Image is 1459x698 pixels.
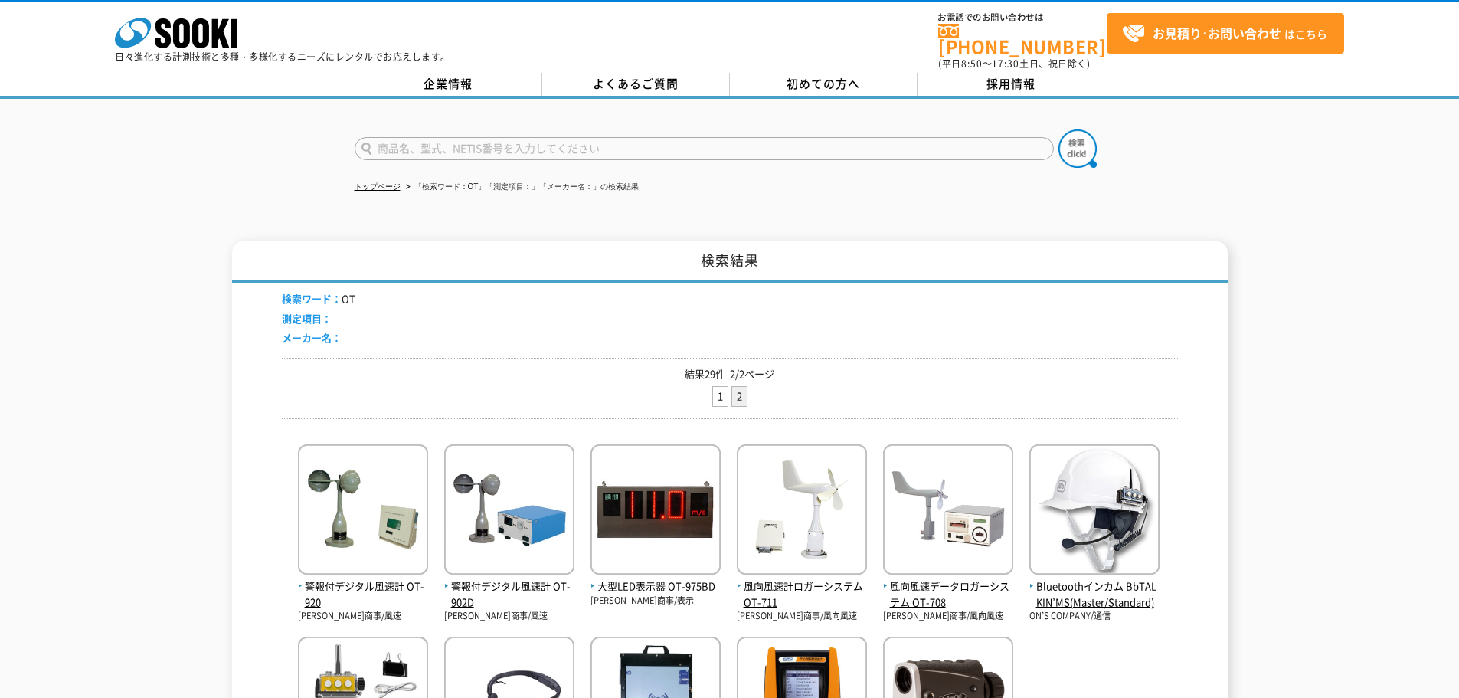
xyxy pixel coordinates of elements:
[938,13,1107,22] span: お電話でのお問い合わせは
[403,179,640,195] li: 「検索ワード：OT」「測定項目：」「メーカー名：」の検索結果
[298,610,428,623] p: [PERSON_NAME]商事/風速
[444,444,574,578] img: OT-902D
[282,291,342,306] span: 検索ワード：
[1107,13,1344,54] a: お見積り･お問い合わせはこちら
[883,562,1013,610] a: 風向風速データロガーシステム OT-708
[787,75,860,92] span: 初めての方へ
[713,387,728,406] a: 1
[737,610,867,623] p: [PERSON_NAME]商事/風向風速
[444,578,574,611] span: 警報付デジタル風速計 OT-902D
[282,311,332,326] span: 測定項目：
[883,444,1013,578] img: OT-708
[1029,444,1160,578] img: BbTALKIN’MS(Master/Standard)
[590,562,721,595] a: 大型LED表示器 OT-975BD
[298,578,428,611] span: 警報付デジタル風速計 OT-920
[282,330,342,345] span: メーカー名：
[355,137,1054,160] input: 商品名、型式、NETIS番号を入力してください
[737,444,867,578] img: OT-711
[731,386,747,407] li: 2
[282,366,1178,382] p: 結果29件 2/2ページ
[1029,610,1160,623] p: ON’S COMPANY/通信
[992,57,1019,70] span: 17:30
[444,562,574,610] a: 警報付デジタル風速計 OT-902D
[115,52,450,61] p: 日々進化する計測技術と多種・多様化するニーズにレンタルでお応えします。
[730,73,918,96] a: 初めての方へ
[1153,24,1281,42] strong: お見積り･お問い合わせ
[883,610,1013,623] p: [PERSON_NAME]商事/風向風速
[590,595,721,608] p: [PERSON_NAME]商事/表示
[542,73,730,96] a: よくあるご質問
[282,291,355,307] li: OT
[232,241,1228,283] h1: 検索結果
[938,57,1090,70] span: (平日 ～ 土日、祝日除く)
[590,578,721,595] span: 大型LED表示器 OT-975BD
[883,578,1013,611] span: 風向風速データロガーシステム OT-708
[961,57,983,70] span: 8:50
[590,444,721,578] img: OT-975BD
[737,562,867,610] a: 風向風速計ロガーシステム OT-711
[1029,562,1160,610] a: Bluetoothインカム BbTALKIN’MS(Master/Standard)
[298,562,428,610] a: 警報付デジタル風速計 OT-920
[938,24,1107,55] a: [PHONE_NUMBER]
[1122,22,1327,45] span: はこちら
[918,73,1105,96] a: 採用情報
[737,578,867,611] span: 風向風速計ロガーシステム OT-711
[355,182,401,191] a: トップページ
[1029,578,1160,611] span: Bluetoothインカム BbTALKIN’MS(Master/Standard)
[1058,129,1097,168] img: btn_search.png
[444,610,574,623] p: [PERSON_NAME]商事/風速
[355,73,542,96] a: 企業情報
[298,444,428,578] img: OT-920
